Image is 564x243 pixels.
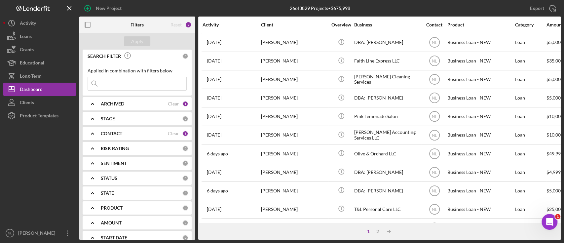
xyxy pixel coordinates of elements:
a: Activity [3,17,76,30]
div: Business Loan - NEW [447,219,513,236]
div: Loans [20,30,32,45]
div: Loan [515,108,546,125]
div: DBA: [PERSON_NAME] [354,182,420,199]
button: Product Templates [3,109,76,122]
div: Business Loan - NEW [447,71,513,88]
div: Overview [329,22,354,27]
div: 0 [182,220,188,226]
b: PRODUCT [101,205,123,211]
div: 2 [185,21,192,28]
time: 2025-08-13 14:00 [207,188,228,193]
div: Business Loan - NEW [447,182,513,199]
div: [PERSON_NAME] [17,226,59,241]
time: 2025-08-12 15:52 [207,207,221,212]
div: 0 [182,235,188,241]
div: Long-Term [20,69,42,84]
div: Apply [131,36,143,46]
div: Export [530,2,544,15]
div: Grants [20,43,34,58]
text: NL [432,59,437,63]
div: [PERSON_NAME] Accounting Services LLC [354,126,420,144]
div: [PERSON_NAME] [261,219,327,236]
div: Clear [168,131,179,136]
button: Export [523,2,561,15]
div: Educational [20,56,44,71]
div: Gaming 21 LLC [354,219,420,236]
div: Contact [422,22,447,27]
div: Loan [515,145,546,162]
div: [PERSON_NAME] [261,52,327,70]
b: SENTIMENT [101,161,127,166]
div: Pink Lemonade Salon [354,108,420,125]
div: Dashboard [20,83,43,98]
div: Loan [515,163,546,181]
button: Clients [3,96,76,109]
b: AMOUNT [101,220,122,225]
div: 0 [182,175,188,181]
div: Business Loan - NEW [447,52,513,70]
b: RISK RATING [101,146,129,151]
div: Product [447,22,513,27]
div: 1 [182,101,188,107]
div: Loan [515,126,546,144]
button: Loans [3,30,76,43]
div: 26 of 3829 Projects • $675,998 [290,6,350,11]
b: STAGE [101,116,115,121]
div: Business Loan - NEW [447,89,513,107]
div: Loan [515,71,546,88]
div: Business Loan - NEW [447,145,513,162]
text: NL [8,231,12,235]
text: NL [432,96,437,101]
div: 0 [182,160,188,166]
div: DBA: [PERSON_NAME] [354,163,420,181]
time: 2025-07-23 22:42 [207,58,221,63]
div: 0 [182,116,188,122]
text: NL [432,133,437,138]
div: 2 [373,229,382,234]
button: Dashboard [3,83,76,96]
time: 2025-08-12 18:07 [207,132,221,138]
div: New Project [96,2,122,15]
div: Business Loan - NEW [447,163,513,181]
div: Olive & Orchard LLC [354,145,420,162]
div: [PERSON_NAME] [261,182,327,199]
a: Educational [3,56,76,69]
text: NL [432,170,437,175]
span: 1 [555,214,560,219]
div: Loan [515,89,546,107]
div: [PERSON_NAME] [261,145,327,162]
b: SEARCH FILTER [88,54,121,59]
div: [PERSON_NAME] [261,108,327,125]
time: 2025-08-13 15:15 [207,151,228,156]
button: Long-Term [3,69,76,83]
text: NL [432,207,437,212]
button: Grants [3,43,76,56]
div: T&L Personal Care LLC [354,200,420,218]
b: STATUS [101,176,117,181]
b: CONTACT [101,131,122,136]
div: Loan [515,182,546,199]
div: Client [261,22,327,27]
div: 0 [182,190,188,196]
div: [PERSON_NAME] [261,200,327,218]
div: [PERSON_NAME] [261,71,327,88]
div: Loan [515,219,546,236]
text: NL [432,114,437,119]
div: Business Loan - NEW [447,126,513,144]
div: 1 [364,229,373,234]
div: Category [515,22,546,27]
div: [PERSON_NAME] [261,34,327,51]
b: Filters [131,22,144,27]
div: Applied in combination with filters below [88,68,187,73]
div: 1 [182,131,188,137]
div: DBA: [PERSON_NAME] [354,89,420,107]
div: Faith Line Express LLC [354,52,420,70]
iframe: Intercom live chat [542,214,557,230]
div: Business Loan - NEW [447,34,513,51]
div: Clients [20,96,34,111]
